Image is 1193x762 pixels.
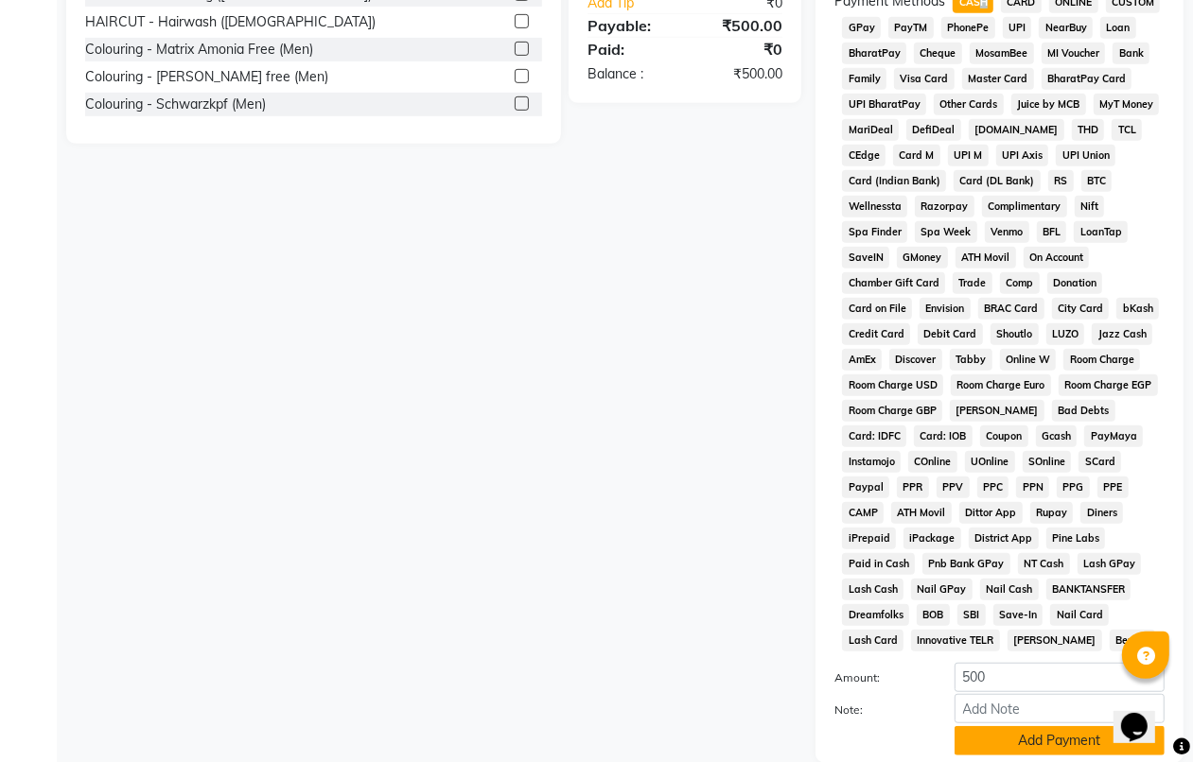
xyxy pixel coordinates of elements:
[969,119,1064,141] span: [DOMAIN_NAME]
[1030,502,1074,524] span: Rupay
[1057,476,1090,498] span: PPG
[1050,604,1109,626] span: Nail Card
[842,170,946,192] span: Card (Indian Bank)
[955,694,1165,723] input: Add Note
[948,145,989,166] span: UPI M
[842,528,896,549] span: iPrepaid
[842,349,882,371] span: AmEx
[1059,374,1158,396] span: Room Charge EGP
[934,94,1004,115] span: Other Cards
[969,528,1039,549] span: District App
[1079,451,1121,473] span: SCard
[85,40,313,60] div: Colouring - Matrix Amonia Free (Men)
[842,94,926,115] span: UPI BharatPay
[685,14,797,37] div: ₹500.00
[842,374,943,396] span: Room Charge USD
[970,43,1034,64] span: MosamBee
[982,196,1067,217] span: Complimentary
[1016,476,1049,498] span: PPN
[922,553,1010,575] span: Pnb Bank GPay
[842,400,942,422] span: Room Charge GBP
[993,604,1044,626] span: Save-In
[1023,451,1072,473] span: SOnline
[1081,170,1113,192] span: BTC
[956,247,1016,268] span: ATH Movil
[1075,196,1105,217] span: Nift
[842,451,901,473] span: Instamojo
[996,145,1049,166] span: UPI Axis
[888,17,934,39] span: PayTM
[1036,425,1078,447] span: Gcash
[1048,170,1074,192] span: RS
[1063,349,1140,371] span: Room Charge
[1008,630,1102,651] span: [PERSON_NAME]
[1042,43,1106,64] span: MI Voucher
[842,145,886,166] span: CEdge
[842,221,907,243] span: Spa Finder
[842,553,915,575] span: Paid in Cash
[950,349,992,371] span: Tabby
[842,502,884,524] span: CAMP
[842,579,904,600] span: Lash Cash
[1046,528,1106,549] span: Pine Labs
[957,604,986,626] span: SBI
[965,451,1015,473] span: UOnline
[85,12,376,32] div: HAIRCUT - Hairwash ([DEMOGRAPHIC_DATA])
[991,323,1039,345] span: Shoutlo
[842,425,906,447] span: Card: IDFC
[842,119,899,141] span: MariDeal
[959,502,1023,524] span: Dittor App
[820,701,939,719] label: Note:
[842,68,886,90] span: Family
[1113,43,1149,64] span: Bank
[980,425,1028,447] span: Coupon
[1097,476,1129,498] span: PPE
[915,221,977,243] span: Spa Week
[977,476,1009,498] span: PPC
[914,425,973,447] span: Card: IOB
[918,323,983,345] span: Debit Card
[897,476,929,498] span: PPR
[1078,553,1142,575] span: Lash GPay
[842,604,909,626] span: Dreamfolks
[1092,323,1152,345] span: Jazz Cash
[955,663,1165,692] input: Amount
[978,298,1044,320] span: BRAC Card
[1056,145,1115,166] span: UPI Union
[1018,553,1070,575] span: NT Cash
[980,579,1039,600] span: Nail Cash
[573,38,685,61] div: Paid:
[1100,17,1136,39] span: Loan
[941,17,995,39] span: PhonePe
[842,630,904,651] span: Lash Card
[891,502,952,524] span: ATH Movil
[915,196,974,217] span: Razorpay
[1000,272,1040,294] span: Comp
[1039,17,1093,39] span: NearBuy
[842,17,881,39] span: GPay
[1047,272,1103,294] span: Donation
[893,145,940,166] span: Card M
[842,298,912,320] span: Card on File
[842,247,889,268] span: SaveIN
[954,170,1041,192] span: Card (DL Bank)
[1000,349,1057,371] span: Online W
[906,119,961,141] span: DefiDeal
[573,64,685,84] div: Balance :
[1084,425,1143,447] span: PayMaya
[842,323,910,345] span: Credit Card
[911,630,1000,651] span: Innovative TELR
[85,95,266,114] div: Colouring - Schwarzkpf (Men)
[1011,94,1086,115] span: Juice by MCB
[985,221,1029,243] span: Venmo
[842,43,906,64] span: BharatPay
[950,400,1044,422] span: [PERSON_NAME]
[85,67,328,87] div: Colouring - [PERSON_NAME] free (Men)
[1052,400,1115,422] span: Bad Debts
[1024,247,1090,268] span: On Account
[820,669,939,686] label: Amount:
[920,298,971,320] span: Envision
[962,68,1034,90] span: Master Card
[911,579,973,600] span: Nail GPay
[1003,17,1032,39] span: UPI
